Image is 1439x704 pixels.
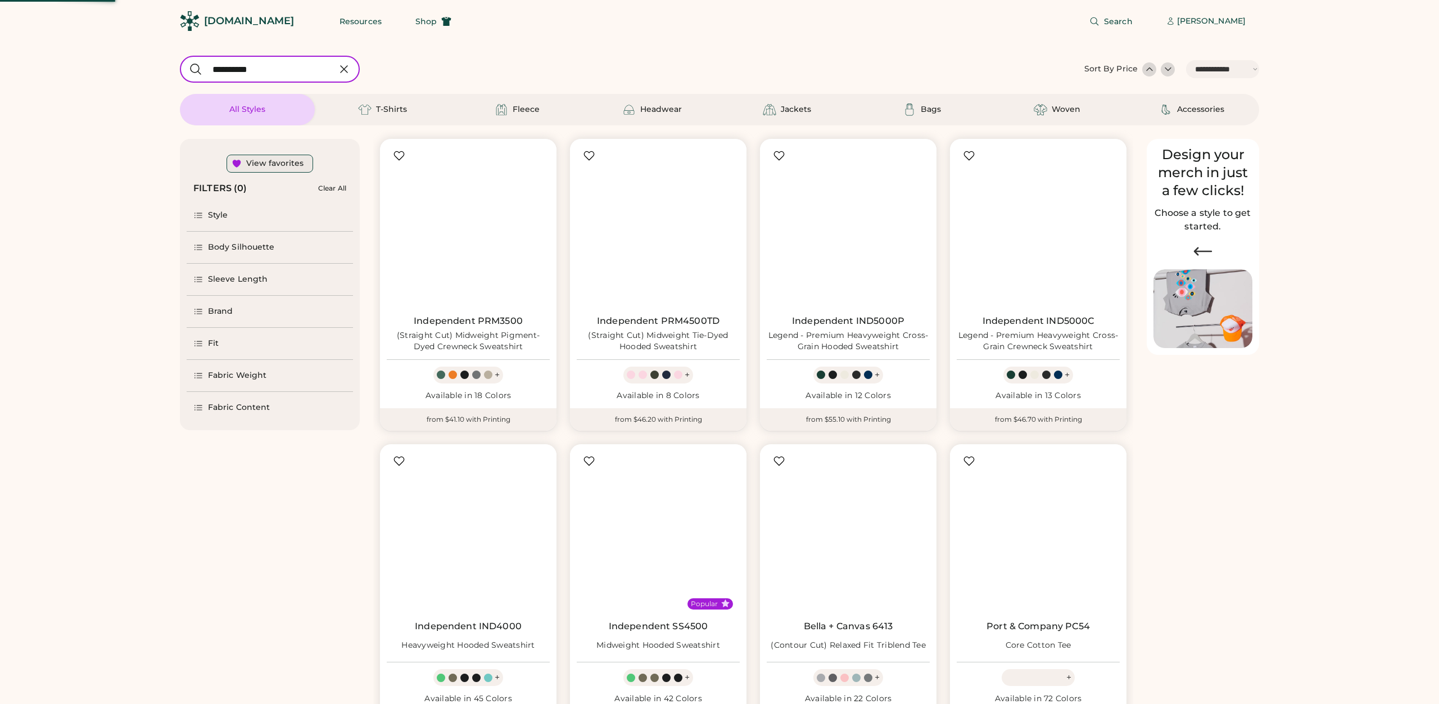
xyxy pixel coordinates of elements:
img: BELLA + CANVAS 6413 (Contour Cut) Relaxed Fit Triblend Tee [767,451,930,614]
div: Brand [208,306,233,317]
img: Image of Lisa Congdon Eye Print on T-Shirt and Hat [1153,269,1252,349]
img: Independent Trading Co. PRM3500 (Straight Cut) Midweight Pigment-Dyed Crewneck Sweatshirt [387,146,550,309]
div: View favorites [246,158,304,169]
div: Midweight Hooded Sweatshirt [596,640,720,651]
div: + [685,671,690,684]
div: + [875,671,880,684]
div: + [495,369,500,381]
div: Sort By Price [1084,64,1138,75]
img: Independent Trading Co. IND4000 Heavyweight Hooded Sweatshirt [387,451,550,614]
img: Jackets Icon [763,103,776,116]
div: [PERSON_NAME] [1177,16,1246,27]
div: Popular [691,599,718,608]
div: Accessories [1177,104,1224,115]
div: Bags [921,104,941,115]
div: Core Cotton Tee [1006,640,1071,651]
div: from $41.10 with Printing [380,408,556,431]
div: Legend - Premium Heavyweight Cross-Grain Crewneck Sweatshirt [957,330,1120,353]
a: Independent IND5000C [983,315,1094,327]
a: Bella + Canvas 6413 [804,621,893,632]
img: T-Shirts Icon [358,103,372,116]
div: Sleeve Length [208,274,268,285]
div: from $46.70 with Printing [950,408,1126,431]
a: Independent IND5000P [792,315,904,327]
a: Port & Company PC54 [987,621,1090,632]
div: Headwear [640,104,682,115]
div: All Styles [229,104,265,115]
div: Fleece [513,104,540,115]
div: Available in 13 Colors [957,390,1120,401]
a: Independent IND4000 [415,621,522,632]
div: Woven [1052,104,1080,115]
div: Design your merch in just a few clicks! [1153,146,1252,200]
div: Available in 12 Colors [767,390,930,401]
div: from $46.20 with Printing [570,408,746,431]
button: Popular Style [721,599,730,608]
div: + [1066,671,1071,684]
div: + [1065,369,1070,381]
div: Fabric Content [208,402,270,413]
img: Rendered Logo - Screens [180,11,200,31]
div: Available in 8 Colors [577,390,740,401]
div: Jackets [781,104,811,115]
span: Search [1104,17,1133,25]
div: Legend - Premium Heavyweight Cross-Grain Hooded Sweatshirt [767,330,930,353]
div: Style [208,210,228,221]
div: Heavyweight Hooded Sweatshirt [401,640,535,651]
img: Independent Trading Co. IND5000P Legend - Premium Heavyweight Cross-Grain Hooded Sweatshirt [767,146,930,309]
img: Independent Trading Co. PRM4500TD (Straight Cut) Midweight Tie-Dyed Hooded Sweatshirt [577,146,740,309]
a: Independent PRM4500TD [597,315,719,327]
div: [DOMAIN_NAME] [204,14,294,28]
img: Headwear Icon [622,103,636,116]
div: T-Shirts [376,104,407,115]
div: Fit [208,338,219,349]
h2: Choose a style to get started. [1153,206,1252,233]
button: Resources [326,10,395,33]
img: Independent Trading Co. IND5000C Legend - Premium Heavyweight Cross-Grain Crewneck Sweatshirt [957,146,1120,309]
div: (Straight Cut) Midweight Tie-Dyed Hooded Sweatshirt [577,330,740,353]
div: + [685,369,690,381]
button: Search [1076,10,1146,33]
div: Clear All [318,184,346,192]
img: Woven Icon [1034,103,1047,116]
div: FILTERS (0) [193,182,247,195]
img: Independent Trading Co. SS4500 Midweight Hooded Sweatshirt [577,451,740,614]
img: Bags Icon [903,103,916,116]
img: Port & Company PC54 Core Cotton Tee [957,451,1120,614]
div: (Straight Cut) Midweight Pigment-Dyed Crewneck Sweatshirt [387,330,550,353]
img: Accessories Icon [1159,103,1173,116]
a: Independent PRM3500 [414,315,523,327]
div: (Contour Cut) Relaxed Fit Triblend Tee [771,640,926,651]
a: Independent SS4500 [609,621,708,632]
div: from $55.10 with Printing [760,408,936,431]
img: Fleece Icon [495,103,508,116]
span: Shop [415,17,437,25]
button: Shop [402,10,465,33]
div: + [495,671,500,684]
div: Fabric Weight [208,370,266,381]
div: Body Silhouette [208,242,275,253]
div: Available in 18 Colors [387,390,550,401]
div: + [875,369,880,381]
